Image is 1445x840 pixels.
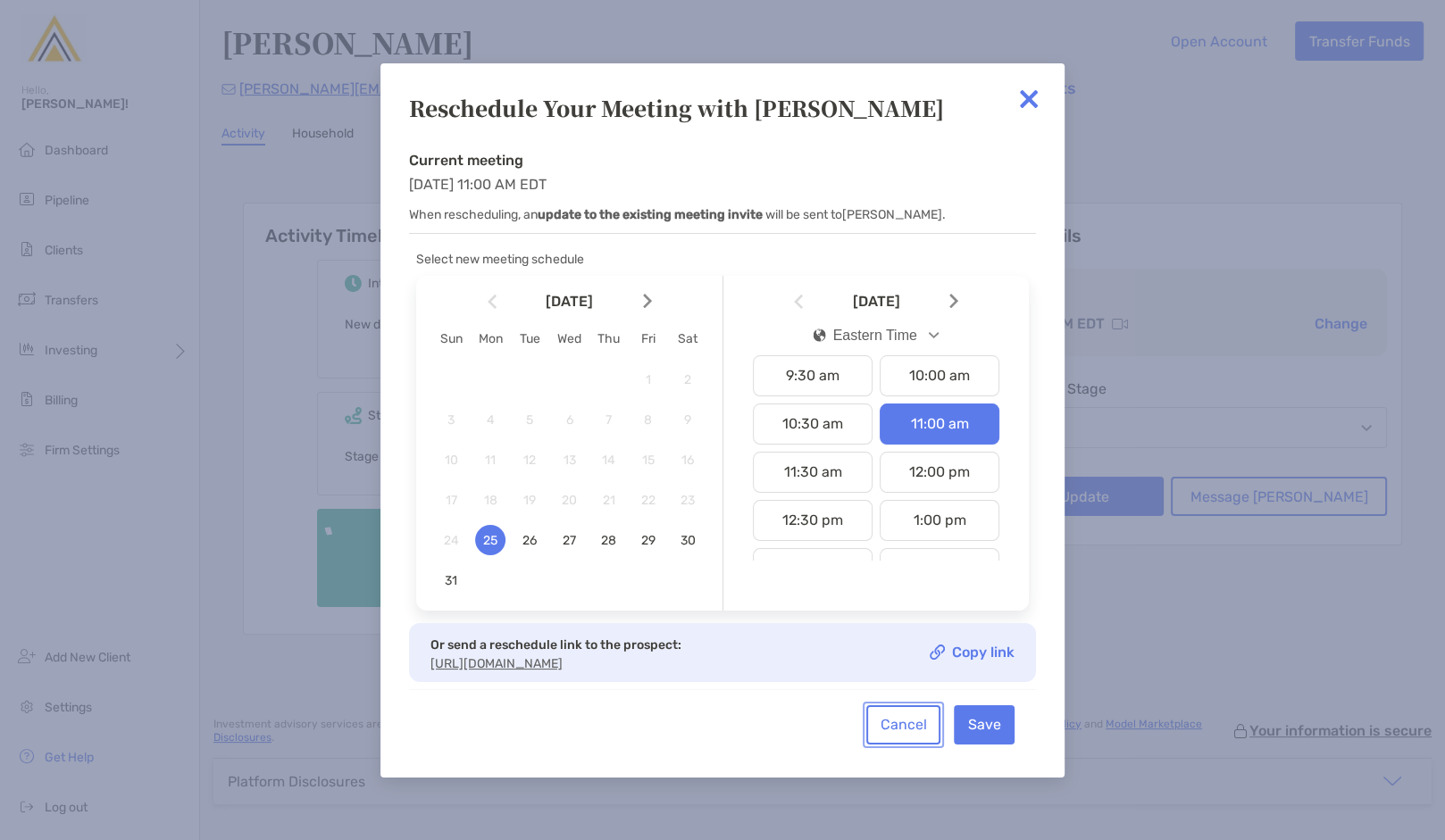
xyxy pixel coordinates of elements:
span: 10 [436,453,466,468]
div: 12:30 pm [753,500,873,541]
div: 10:00 am [880,355,999,396]
div: Mon [471,331,510,346]
span: [DATE] [806,294,946,309]
span: 2 [672,372,703,387]
span: 14 [594,453,624,468]
span: 15 [633,453,664,468]
span: 29 [633,533,664,548]
div: Sun [431,331,471,346]
span: 27 [554,533,584,548]
div: Thu [589,331,629,346]
span: 21 [594,493,624,508]
div: 2:00 pm [880,548,999,589]
span: 20 [554,493,584,508]
img: close modal icon [1011,81,1047,117]
img: Arrow icon [488,294,497,309]
span: 22 [633,493,664,508]
span: 11 [475,453,505,468]
button: Save [954,705,1015,744]
span: 4 [475,412,505,428]
div: Reschedule Your Meeting with [PERSON_NAME] [409,92,1036,123]
div: 12:00 pm [880,452,999,493]
div: 10:30 am [753,403,873,445]
span: 16 [672,453,703,468]
img: Copy link icon [930,645,945,660]
div: Wed [549,331,589,346]
div: 11:00 am [880,403,999,445]
span: 23 [672,493,703,508]
div: Sat [668,331,707,346]
div: [DATE] 11:00 AM EDT [409,152,1036,234]
button: Cancel [866,705,940,744]
img: Arrow icon [949,294,958,309]
span: 30 [672,533,703,548]
span: 1 [633,372,664,387]
div: Tue [510,331,549,346]
span: 18 [475,493,505,508]
button: iconEastern Time [798,315,955,356]
p: Or send a reschedule link to the prospect: [430,634,681,656]
p: When rescheduling, an will be sent to [PERSON_NAME] . [409,204,1036,226]
span: 24 [436,533,466,548]
img: Open dropdown arrow [929,332,940,338]
div: 11:30 am [753,452,873,493]
div: 9:30 am [753,355,873,396]
span: 26 [514,533,545,548]
a: Copy link [930,645,1015,660]
span: Select new meeting schedule [416,252,584,267]
span: 28 [594,533,624,548]
span: 5 [514,412,545,428]
img: Arrow icon [794,294,803,309]
div: 1:00 pm [880,500,999,541]
span: 19 [514,493,545,508]
span: 17 [436,493,466,508]
div: Fri [629,331,668,346]
span: 8 [633,412,664,428]
div: 1:30 pm [753,548,873,589]
b: update to the existing meeting invite [538,207,763,222]
span: 3 [436,412,466,428]
img: Arrow icon [643,294,652,309]
span: 7 [594,412,624,428]
span: 13 [554,453,584,468]
img: icon [814,329,826,342]
span: 12 [514,453,545,468]
span: 9 [672,412,703,428]
span: 6 [554,412,584,428]
h4: Current meeting [409,152,1036,169]
div: Eastern Time [814,328,917,344]
span: [DATE] [500,294,639,309]
span: 25 [475,533,505,548]
span: 31 [436,573,466,588]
